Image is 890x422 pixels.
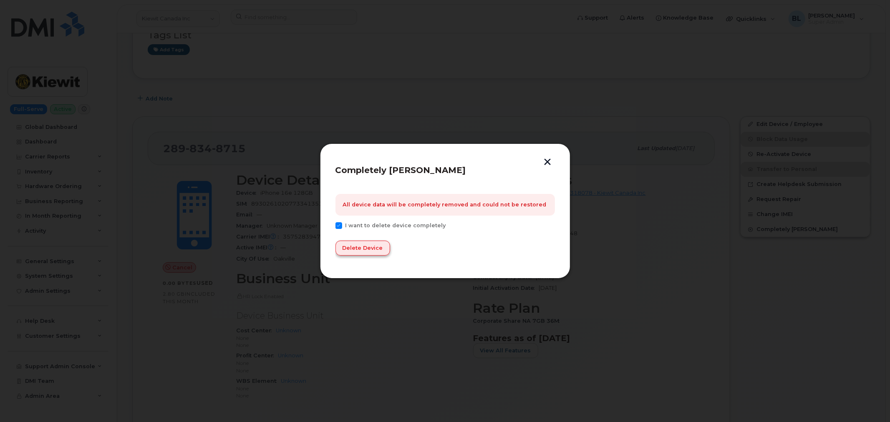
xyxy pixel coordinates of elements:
[854,386,884,416] iframe: Messenger Launcher
[335,165,466,175] span: Completely [PERSON_NAME]
[343,244,383,252] span: Delete device
[345,222,446,229] span: I want to delete device completely
[335,241,390,256] button: Delete device
[335,194,555,216] div: All device data will be completely removed and could not be restored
